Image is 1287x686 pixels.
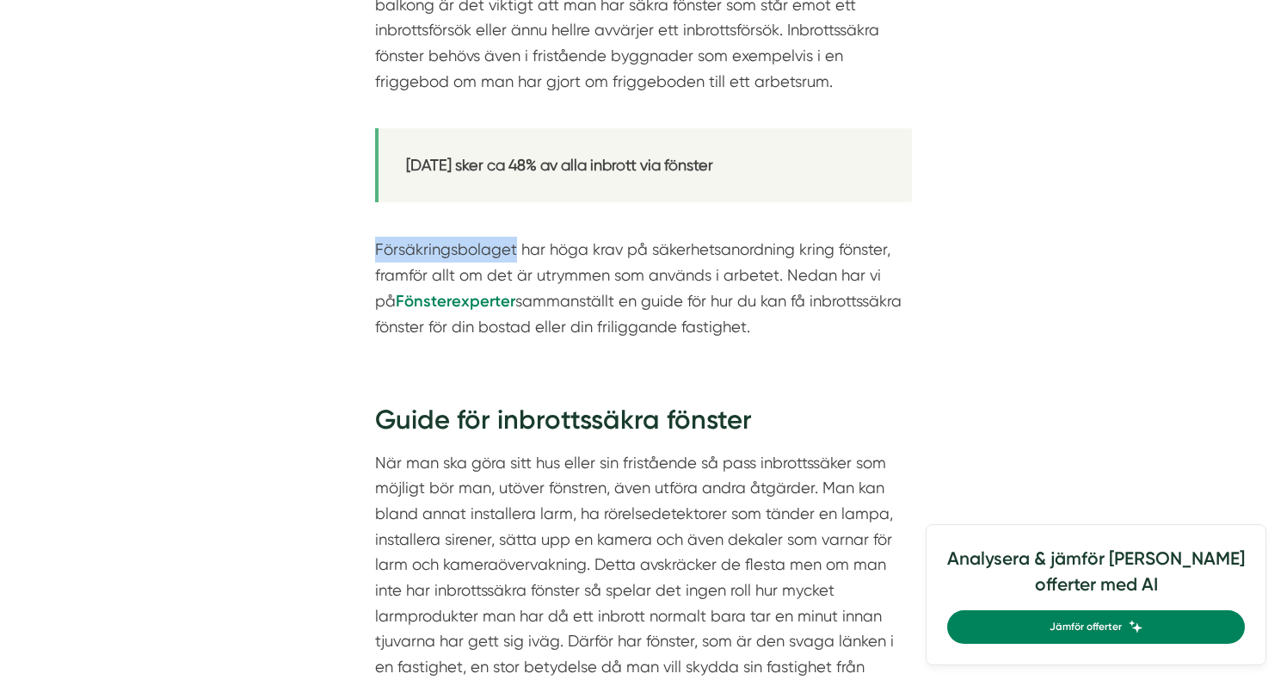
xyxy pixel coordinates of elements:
p: Försäkringsbolaget har höga krav på säkerhetsanordning kring fönster, framför allt om det är utry... [375,211,912,339]
span: Jämför offerter [1050,619,1122,635]
a: Jämför offerter [947,610,1245,644]
strong: Fönsterexperter [396,292,515,311]
blockquote: [DATE] sker ca 48% av alla inbrott via fönster [375,128,912,202]
a: Fönsterexperter [396,292,515,310]
h2: Guide för inbrottssäkra fönster [375,401,912,449]
h4: Analysera & jämför [PERSON_NAME] offerter med AI [947,546,1245,610]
